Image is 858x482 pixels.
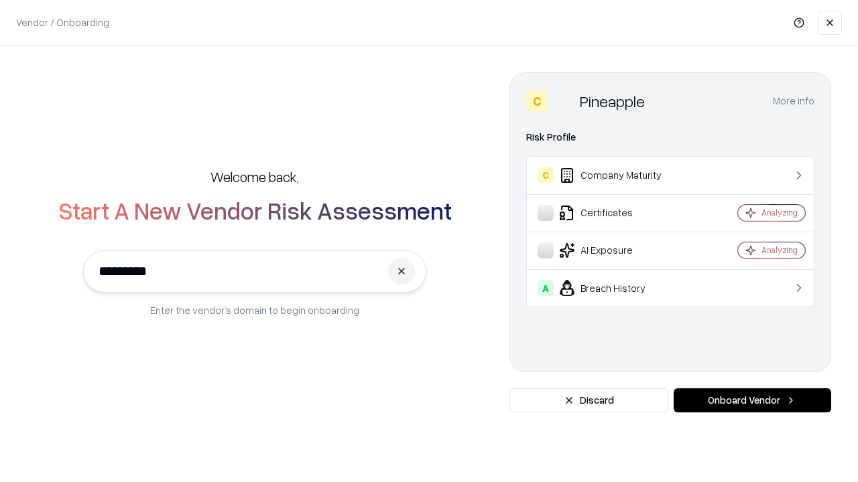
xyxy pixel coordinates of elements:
div: Certificates [538,205,698,221]
button: Onboard Vendor [674,388,831,412]
h2: Start A New Vendor Risk Assessment [58,197,452,224]
div: Company Maturity [538,167,698,183]
div: Breach History [538,280,698,296]
div: C [538,167,554,183]
div: Risk Profile [526,129,814,145]
h5: Welcome back, [210,167,299,186]
button: More info [773,89,814,113]
div: Pineapple [580,90,645,112]
div: AI Exposure [538,242,698,258]
div: Analyzing [761,207,798,218]
p: Vendor / Onboarding [16,15,109,29]
div: Analyzing [761,244,798,256]
img: Pineapple [553,90,574,112]
div: C [526,90,548,112]
div: A [538,280,554,296]
button: Discard [509,388,668,412]
p: Enter the vendor’s domain to begin onboarding [150,303,359,317]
